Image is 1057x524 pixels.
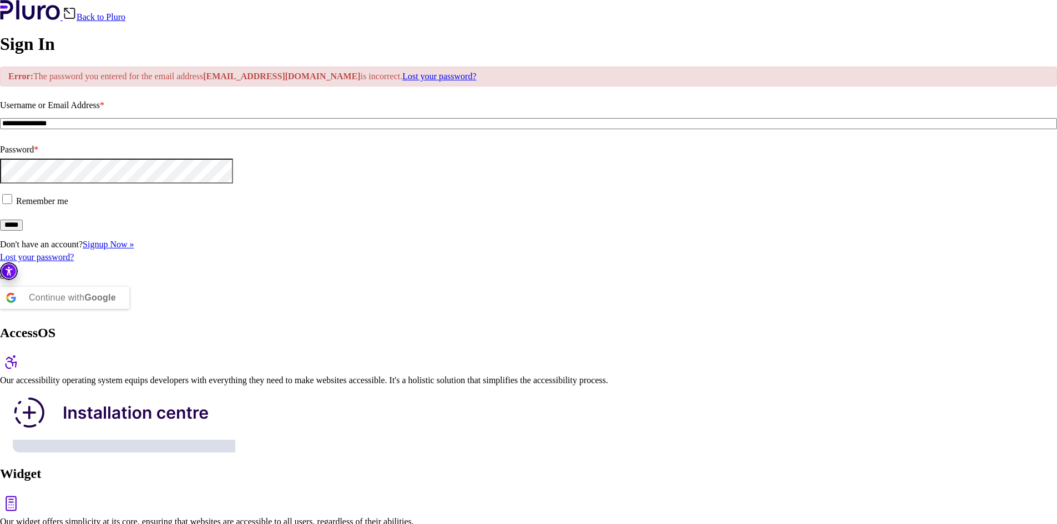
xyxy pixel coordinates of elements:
div: Continue with [29,287,116,309]
b: Google [84,293,116,302]
a: Back to Pluro [63,12,125,22]
a: Signup Now » [83,240,134,249]
input: Remember me [2,194,12,204]
a: Lost your password? [402,72,476,81]
strong: Error: [8,72,33,81]
strong: [EMAIL_ADDRESS][DOMAIN_NAME] [203,72,361,81]
p: The password you entered for the email address is incorrect. [8,72,1037,82]
img: Back icon [63,7,77,20]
